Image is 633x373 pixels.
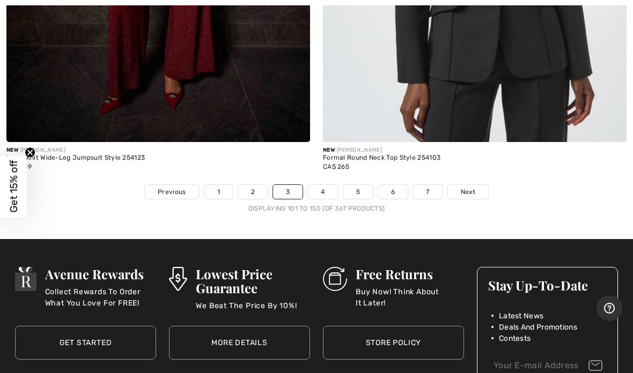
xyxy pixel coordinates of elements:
[158,187,186,197] span: Previous
[499,310,543,322] span: Latest News
[308,185,337,199] a: 4
[356,286,464,308] p: Buy Now! Think About It Later!
[273,185,303,199] a: 3
[323,147,335,153] span: New
[196,267,310,295] h3: Lowest Price Guarantee
[289,121,299,131] img: plus_v2.svg
[413,185,442,199] a: 7
[343,185,373,199] a: 5
[15,267,36,291] img: Avenue Rewards
[15,326,156,360] a: Get Started
[323,154,627,162] div: Formal Round Neck Top Style 254103
[378,185,408,199] a: 6
[45,286,156,308] p: Collect Rewards To Order What You Love For FREE!
[238,185,268,199] a: 2
[606,121,615,131] img: plus_v2.svg
[488,278,607,292] h3: Stay Up-To-Date
[45,267,156,281] h3: Avenue Rewards
[323,326,464,360] a: Store Policy
[597,295,622,322] iframe: Opens a widget where you can find more information
[323,163,349,170] span: CA$ 265
[6,146,310,154] div: [PERSON_NAME]
[145,185,198,199] a: Previous
[499,322,577,333] span: Deals And Promotions
[204,185,233,199] a: 1
[499,333,531,344] span: Contests
[323,146,627,154] div: [PERSON_NAME]
[448,185,488,199] a: Next
[461,187,475,197] span: Next
[6,147,18,153] span: New
[196,300,310,322] p: We Beat The Price By 10%!
[169,326,310,360] a: More Details
[323,267,347,291] img: Free Returns
[8,160,20,213] span: Get 15% off
[6,154,310,162] div: Lurex Knit Wide-Leg Jumpsuit Style 254123
[169,267,187,291] img: Lowest Price Guarantee
[356,267,464,281] h3: Free Returns
[25,147,35,158] button: Close teaser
